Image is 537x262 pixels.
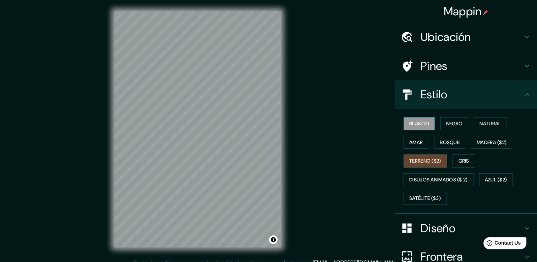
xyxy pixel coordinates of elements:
font: Natural [480,119,501,128]
div: Ubicación [395,23,537,51]
div: Pines [395,52,537,80]
font: Blanco [409,119,429,128]
font: Mappin [444,4,482,19]
button: Blanco [404,117,435,130]
button: Dibujos animados ($ 2) [404,173,473,186]
div: Diseño [395,214,537,242]
button: Amar [404,136,428,149]
iframe: Help widget launcher [474,234,529,254]
button: Satélite ($3) [404,192,446,205]
img: pin-icon.png [483,10,488,15]
button: Gris [453,154,475,168]
button: Bosque [434,136,465,149]
button: Alternar atribución [269,235,278,244]
font: Gris [459,157,469,165]
font: Azul ($2) [485,175,507,184]
button: Natural [474,117,506,130]
h4: Diseño [421,221,523,235]
canvas: Mapa [114,11,281,247]
h4: Pines [421,59,523,73]
h4: Estilo [421,87,523,102]
button: Azul ($2) [479,173,513,186]
button: Madera ($2) [471,136,512,149]
div: Estilo [395,80,537,109]
font: Bosque [440,138,460,147]
font: Satélite ($3) [409,194,441,203]
h4: Ubicación [421,30,523,44]
font: Terreno ($2) [409,157,441,165]
button: Terreno ($2) [404,154,447,168]
font: Amar [409,138,423,147]
button: Negro [440,117,468,130]
font: Negro [446,119,463,128]
font: Madera ($2) [477,138,506,147]
font: Dibujos animados ($ 2) [409,175,468,184]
